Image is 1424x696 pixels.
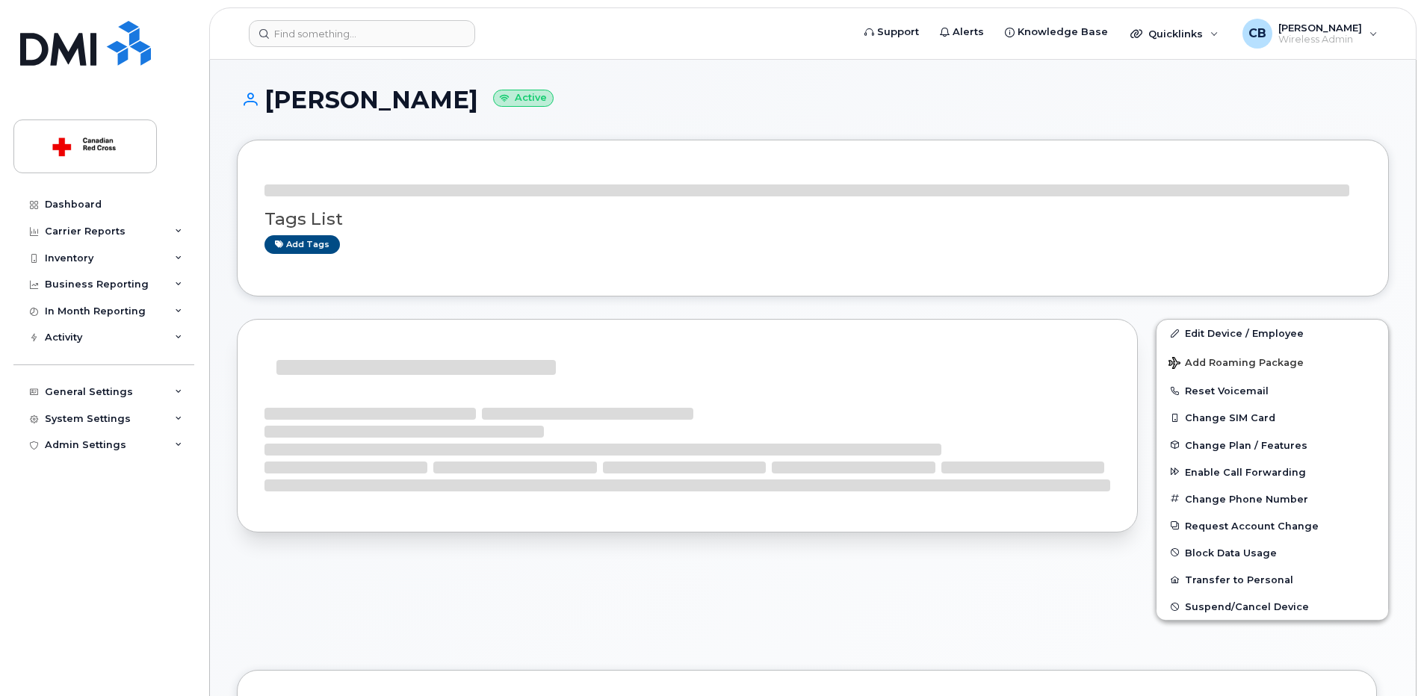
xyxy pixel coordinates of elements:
[1157,432,1388,459] button: Change Plan / Features
[1168,357,1304,371] span: Add Roaming Package
[1157,404,1388,431] button: Change SIM Card
[1157,377,1388,404] button: Reset Voicemail
[1157,566,1388,593] button: Transfer to Personal
[1157,512,1388,539] button: Request Account Change
[1157,320,1388,347] a: Edit Device / Employee
[1185,439,1307,450] span: Change Plan / Features
[1157,539,1388,566] button: Block Data Usage
[1157,593,1388,620] button: Suspend/Cancel Device
[1157,459,1388,485] button: Enable Call Forwarding
[264,210,1361,229] h3: Tags List
[1157,347,1388,377] button: Add Roaming Package
[1157,485,1388,512] button: Change Phone Number
[1185,466,1306,477] span: Enable Call Forwarding
[264,235,340,254] a: Add tags
[237,87,1389,113] h1: [PERSON_NAME]
[493,90,554,107] small: Active
[1185,601,1309,612] span: Suspend/Cancel Device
